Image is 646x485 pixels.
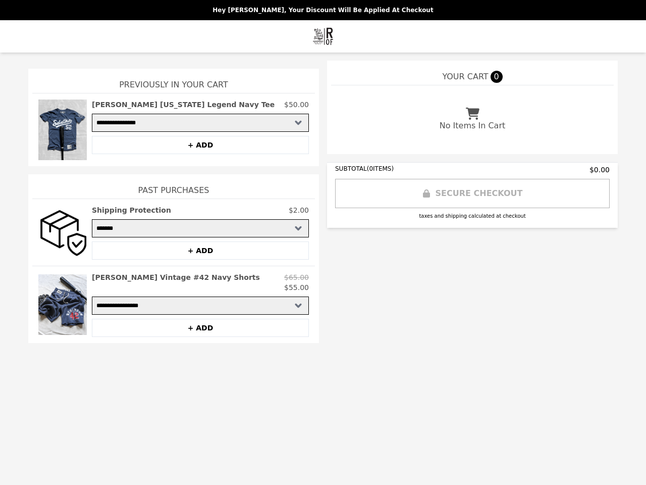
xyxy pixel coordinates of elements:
p: No Items In Cart [440,120,505,132]
p: $65.00 [284,272,309,282]
span: SUBTOTAL [335,165,367,172]
select: Select a product variant [92,114,309,132]
select: Select a product variant [92,219,309,237]
img: Brand Logo [313,26,333,46]
span: ( 0 ITEMS) [367,165,394,172]
h1: Past Purchases [32,174,315,199]
p: $50.00 [284,100,309,110]
h2: [PERSON_NAME] [US_STATE] Legend Navy Tee [92,100,275,110]
button: + ADD [92,241,309,260]
span: 0 [491,71,503,83]
img: Jackie Robinson Vintage #42 Navy Shorts [38,272,87,337]
p: $2.00 [289,205,309,215]
button: + ADD [92,319,309,337]
h2: [PERSON_NAME] Vintage #42 Navy Shorts [92,272,260,282]
p: $55.00 [284,282,309,293]
div: taxes and shipping calculated at checkout [335,212,610,220]
img: Shipping Protection [38,205,87,260]
button: + ADD [92,136,309,154]
img: CC Sabathia New York Legend Navy Tee [38,100,87,160]
select: Select a product variant [92,297,309,315]
span: $0.00 [589,165,610,175]
span: YOUR CART [442,71,488,83]
h1: Previously In Your Cart [32,69,315,93]
p: Hey [PERSON_NAME], your discount will be applied at checkout [6,6,640,14]
h2: Shipping Protection [92,205,171,215]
